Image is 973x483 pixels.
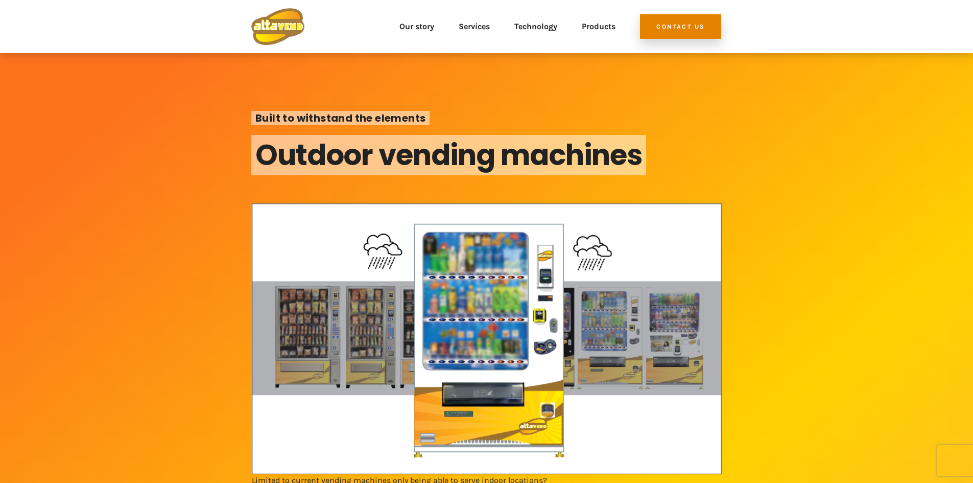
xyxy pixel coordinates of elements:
a: Products [582,8,615,45]
span: Outdoor vending machines [251,135,646,175]
a: Contact Us [640,14,721,39]
a: Our story [399,8,434,45]
a: Services [459,8,490,45]
a: Technology [514,8,557,45]
img: Altavend outdoor rated vending machine [252,203,722,474]
nav: Top Menu [317,8,615,45]
span: Built to withstand the elements [251,111,430,125]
